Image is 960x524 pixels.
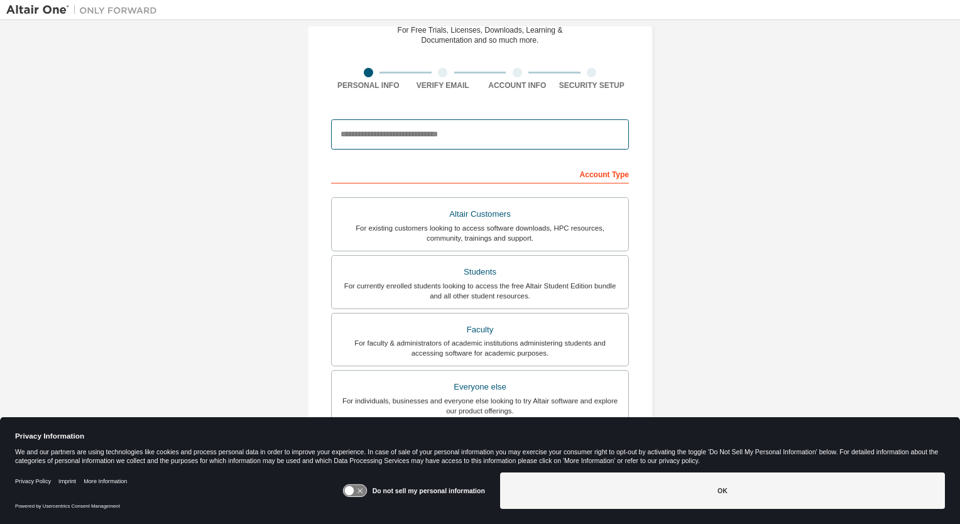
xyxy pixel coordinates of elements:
[339,378,621,396] div: Everyone else
[555,80,630,90] div: Security Setup
[339,223,621,243] div: For existing customers looking to access software downloads, HPC resources, community, trainings ...
[339,263,621,281] div: Students
[6,4,163,16] img: Altair One
[406,80,481,90] div: Verify Email
[339,321,621,339] div: Faculty
[331,80,406,90] div: Personal Info
[339,205,621,223] div: Altair Customers
[480,80,555,90] div: Account Info
[398,25,563,45] div: For Free Trials, Licenses, Downloads, Learning & Documentation and so much more.
[331,163,629,183] div: Account Type
[339,281,621,301] div: For currently enrolled students looking to access the free Altair Student Edition bundle and all ...
[339,338,621,358] div: For faculty & administrators of academic institutions administering students and accessing softwa...
[339,396,621,416] div: For individuals, businesses and everyone else looking to try Altair software and explore our prod...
